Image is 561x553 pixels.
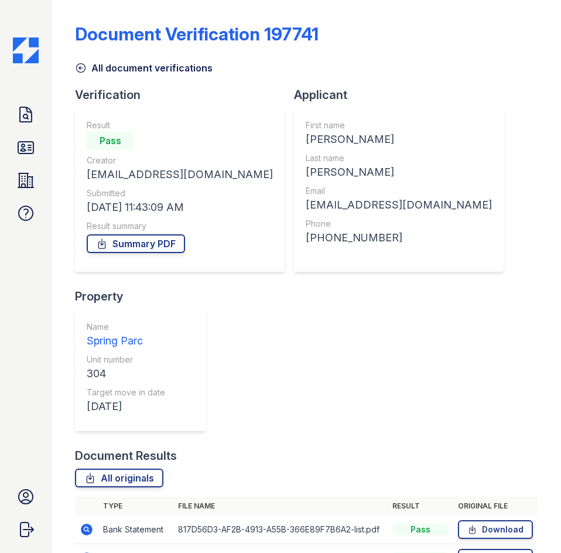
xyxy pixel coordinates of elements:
a: All document verifications [75,61,213,75]
div: Result summary [87,220,273,232]
div: Submitted [87,187,273,199]
div: Name [87,321,165,333]
a: Name Spring Parc [87,321,165,349]
div: Email [306,185,492,197]
td: Bank Statement [98,516,173,544]
th: Result [388,497,453,516]
div: [DATE] [87,398,165,415]
div: [DATE] 11:43:09 AM [87,199,273,216]
div: Target move in date [87,387,165,398]
a: Download [458,520,533,539]
div: First name [306,120,492,131]
div: [PERSON_NAME] [306,131,492,148]
div: Pass [392,524,449,535]
div: Pass [87,131,134,150]
td: 817D56D3-AF2B-4913-A55B-366E89F7B6A2-list.pdf [173,516,388,544]
div: Unit number [87,354,165,366]
div: Last name [306,152,492,164]
th: Type [98,497,173,516]
div: Verification [75,87,294,103]
div: Spring Parc [87,333,165,349]
div: Result [87,120,273,131]
div: [EMAIL_ADDRESS][DOMAIN_NAME] [87,166,273,183]
div: [PHONE_NUMBER] [306,230,492,246]
div: Phone [306,218,492,230]
div: Applicant [294,87,513,103]
div: 304 [87,366,165,382]
th: Original file [453,497,538,516]
a: Summary PDF [87,234,185,253]
div: [PERSON_NAME] [306,164,492,180]
div: Document Results [75,448,177,464]
iframe: chat widget [512,506,549,541]
div: [EMAIL_ADDRESS][DOMAIN_NAME] [306,197,492,213]
div: Property [75,288,215,305]
div: Document Verification 197741 [75,23,319,45]
th: File name [173,497,388,516]
div: Creator [87,155,273,166]
a: All originals [75,469,163,487]
img: CE_Icon_Blue-c292c112584629df590d857e76928e9f676e5b41ef8f769ba2f05ee15b207248.png [13,37,39,63]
